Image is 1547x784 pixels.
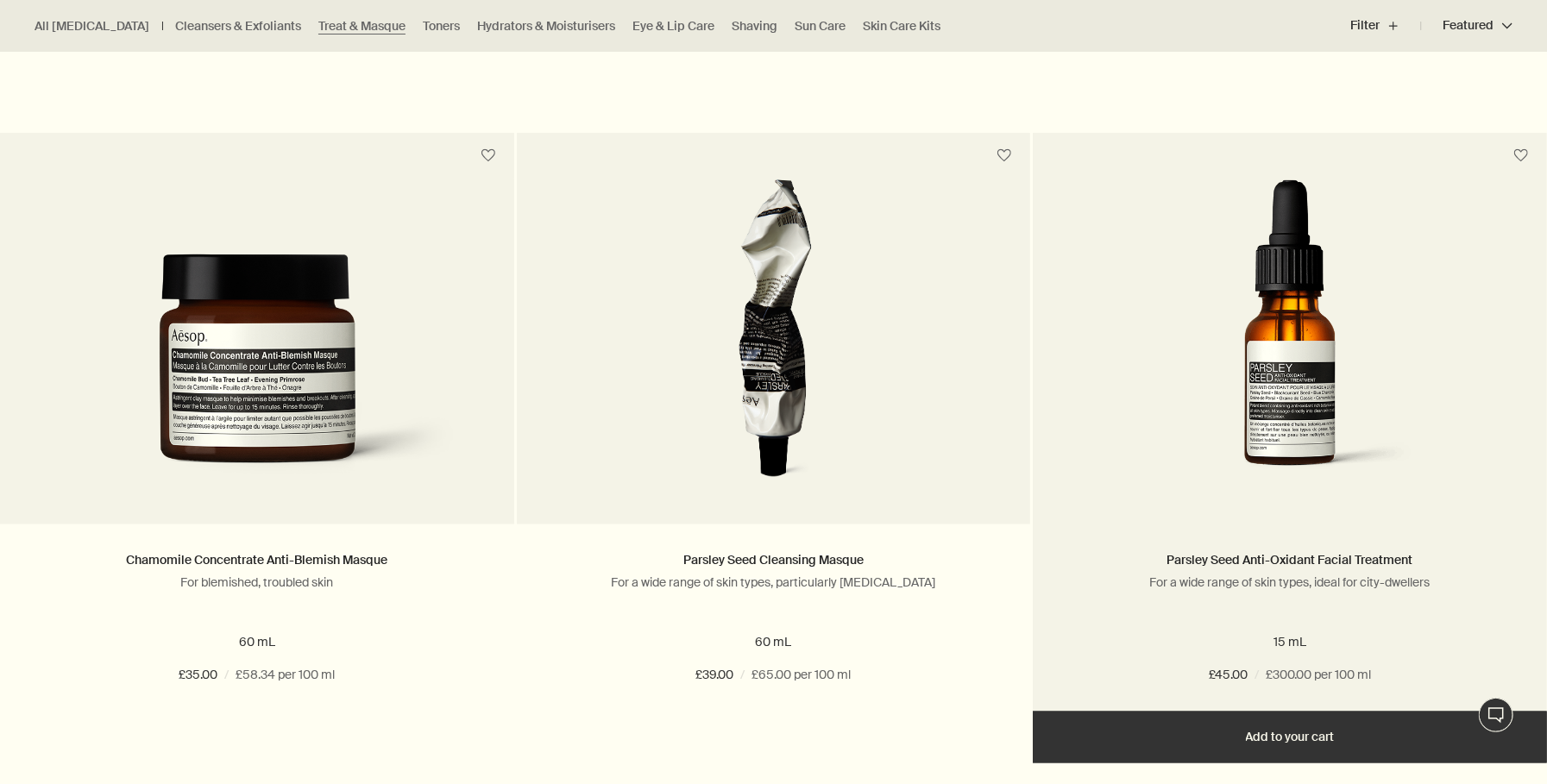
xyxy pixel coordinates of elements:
img: Aesop’s Chamomile Concentrate Anti-Blemish Masque in amber jar; a twice-weekly clay masque for bl... [26,254,488,499]
span: / [1255,666,1259,687]
p: For a wide range of skin types, particularly [MEDICAL_DATA] [543,574,1005,590]
span: £35.00 [179,666,217,687]
button: Save to cabinet [473,141,504,172]
img: Aesop’s Parsley Seed Cleansing Masque in aluminium tube; a gentle but deep cleansing clay, best s... [639,179,909,499]
span: / [224,666,229,687]
p: For a wide range of skin types, ideal for city-dwellers [1059,574,1521,590]
a: Treat & Masque [318,18,406,34]
button: Filter [1350,5,1421,47]
a: Chamomile Concentrate Anti-Blemish Masque [126,552,387,568]
a: Shaving [732,18,777,34]
a: Parsley Seed Anti-Oxidant Facial Treatment with pipette [1033,179,1547,524]
a: Skin Care Kits [863,18,940,34]
span: £39.00 [695,666,733,687]
a: Eye & Lip Care [632,18,714,34]
a: Parsley Seed Anti-Oxidant Facial Treatment [1167,552,1413,568]
span: / [740,666,745,687]
button: Save to cabinet [989,141,1020,172]
button: Add to your cart - £45.00 [1033,712,1547,763]
span: £45.00 [1209,666,1248,687]
a: Aesop’s Parsley Seed Cleansing Masque in aluminium tube; a gentle but deep cleansing clay, best s... [517,179,1031,524]
button: Featured [1421,5,1512,47]
a: Toners [423,18,460,34]
button: Save to cabinet [1506,141,1537,172]
img: Parsley Seed Anti-Oxidant Facial Treatment with pipette [1127,179,1454,499]
span: £300.00 per 100 ml [1266,666,1371,687]
button: Live Assistance [1479,698,1513,732]
span: £65.00 per 100 ml [751,666,851,687]
a: Hydrators & Moisturisers [477,18,615,34]
p: For blemished, troubled skin [26,574,488,590]
a: Cleansers & Exfoliants [175,18,301,34]
a: Sun Care [795,18,846,34]
a: All [MEDICAL_DATA] [35,18,149,34]
span: £58.34 per 100 ml [236,666,335,687]
a: Parsley Seed Cleansing Masque [683,552,864,568]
